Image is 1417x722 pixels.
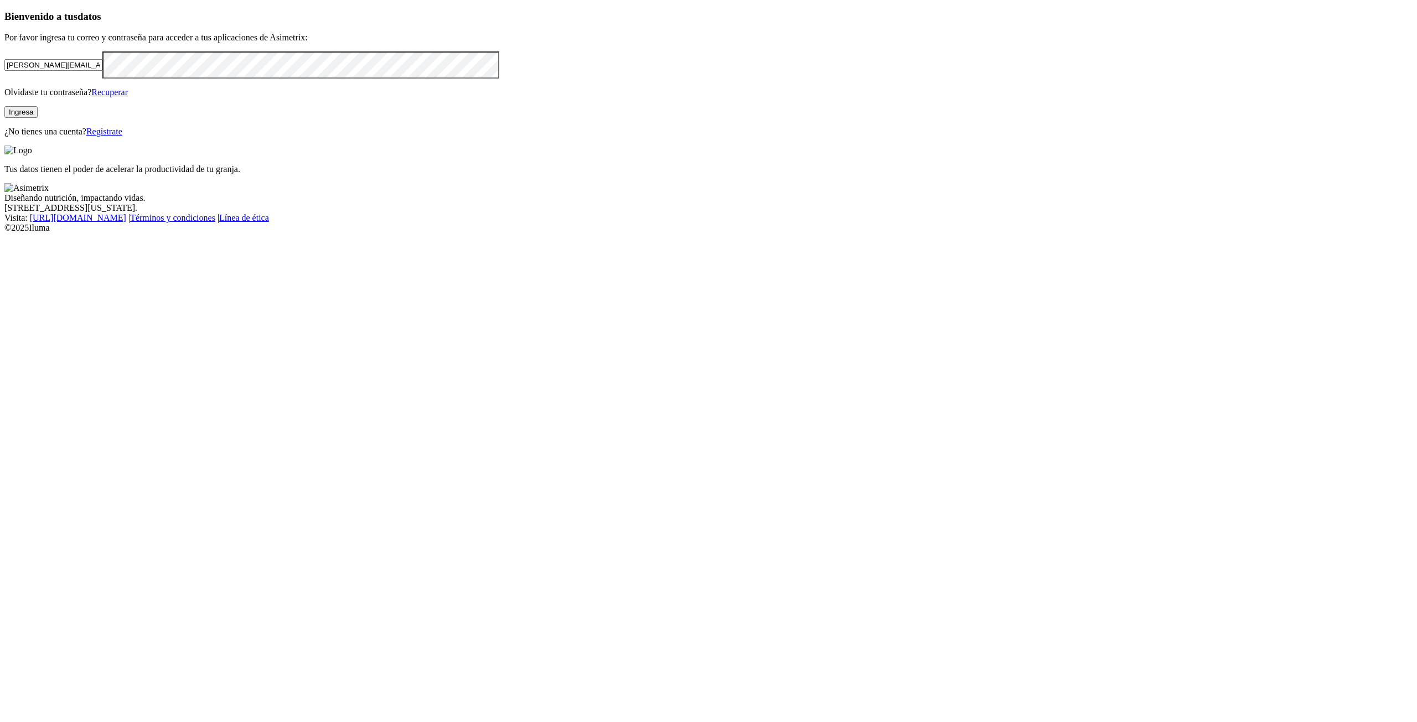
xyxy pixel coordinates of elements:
[219,213,269,222] a: Línea de ética
[86,127,122,136] a: Regístrate
[130,213,215,222] a: Términos y condiciones
[91,87,128,97] a: Recuperar
[4,127,1413,137] p: ¿No tienes una cuenta?
[4,164,1413,174] p: Tus datos tienen el poder de acelerar la productividad de tu granja.
[4,203,1413,213] div: [STREET_ADDRESS][US_STATE].
[4,59,102,71] input: Tu correo
[4,213,1413,223] div: Visita : | |
[4,11,1413,23] h3: Bienvenido a tus
[4,223,1413,233] div: © 2025 Iluma
[4,183,49,193] img: Asimetrix
[4,193,1413,203] div: Diseñando nutrición, impactando vidas.
[4,87,1413,97] p: Olvidaste tu contraseña?
[4,33,1413,43] p: Por favor ingresa tu correo y contraseña para acceder a tus aplicaciones de Asimetrix:
[4,146,32,155] img: Logo
[77,11,101,22] span: datos
[4,106,38,118] button: Ingresa
[30,213,126,222] a: [URL][DOMAIN_NAME]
